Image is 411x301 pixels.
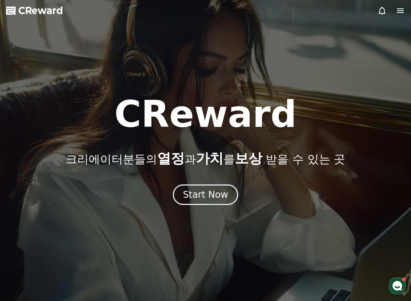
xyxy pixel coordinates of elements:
h1: CReward [114,96,296,133]
p: 크리에이터분들의 과 를 받을 수 있는 곳 [66,151,345,166]
a: Start Now [173,192,239,199]
span: 가치 [196,150,223,166]
span: 보상 [235,150,262,166]
div: Start Now [183,189,228,201]
button: Start Now [173,184,239,205]
span: 열정 [157,150,185,166]
span: CReward [18,5,63,17]
a: CReward [6,5,63,17]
